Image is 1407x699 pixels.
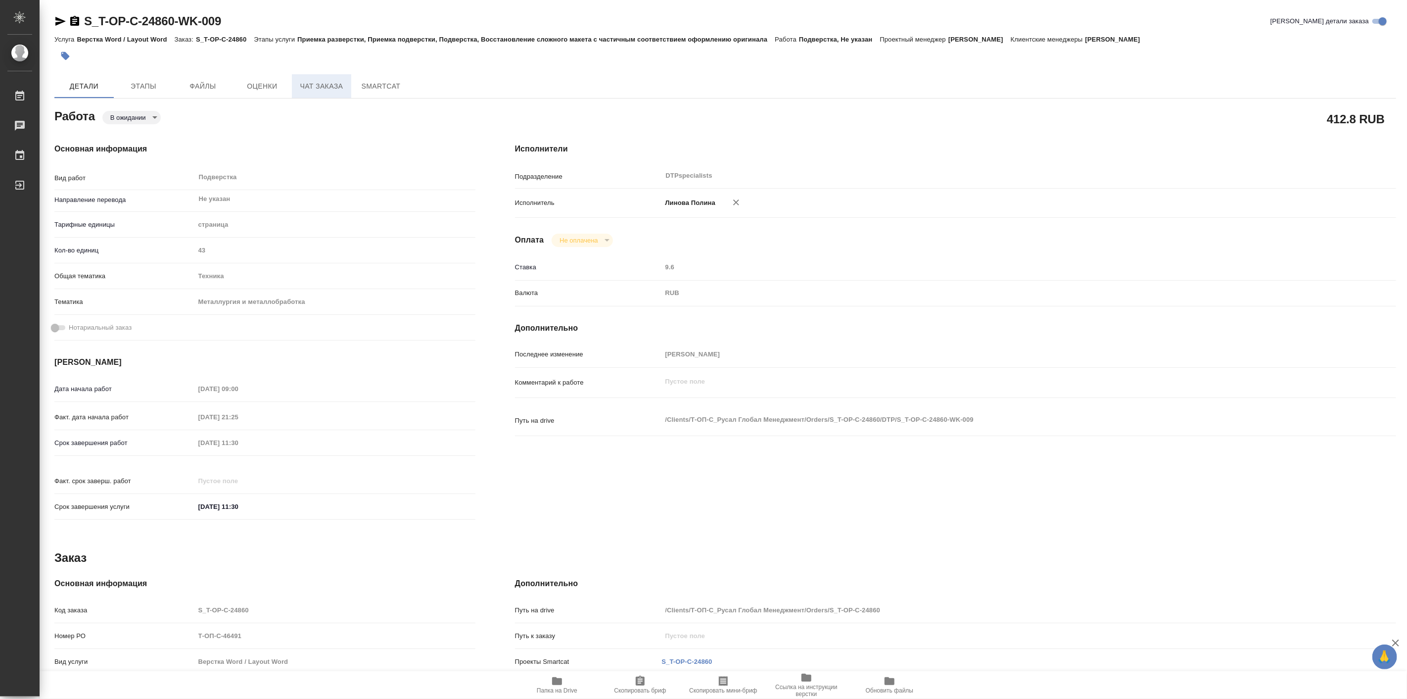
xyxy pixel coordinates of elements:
p: Последнее изменение [515,349,662,359]
div: страница [195,216,475,233]
input: ✎ Введи что-нибудь [195,499,281,514]
input: Пустое поле [662,347,1323,361]
h4: Дополнительно [515,322,1396,334]
p: Подразделение [515,172,662,182]
div: В ожидании [552,234,612,247]
span: SmartCat [357,80,405,93]
p: [PERSON_NAME] [1085,36,1148,43]
span: Детали [60,80,108,93]
span: Оценки [238,80,286,93]
textarea: /Clients/Т-ОП-С_Русал Глобал Менеджмент/Orders/S_T-OP-C-24860/DTP/S_T-OP-C-24860-WK-009 [662,411,1323,428]
p: Тематика [54,297,195,307]
p: Заказ: [175,36,196,43]
div: Металлургия и металлобработка [195,294,475,310]
span: [PERSON_NAME] детали заказа [1270,16,1369,26]
button: Ссылка на инструкции верстки [765,671,848,699]
button: Скопировать мини-бриф [682,671,765,699]
a: S_T-OP-C-24860 [662,658,712,665]
button: Скопировать бриф [599,671,682,699]
p: Работа [775,36,799,43]
p: Факт. срок заверш. работ [54,476,195,486]
p: Факт. дата начала работ [54,412,195,422]
input: Пустое поле [662,603,1323,617]
h4: Основная информация [54,143,475,155]
button: Удалить исполнителя [725,192,747,213]
input: Пустое поле [195,436,281,450]
div: RUB [662,285,1323,301]
p: Услуга [54,36,77,43]
input: Пустое поле [195,410,281,424]
button: Скопировать ссылку [69,15,81,27]
p: Подверстка, Не указан [799,36,880,43]
p: Вид услуги [54,657,195,667]
button: Не оплачена [557,236,601,245]
span: Чат заказа [298,80,345,93]
input: Пустое поле [195,629,475,643]
p: Клиентские менеджеры [1011,36,1085,43]
p: Ставка [515,262,662,272]
div: Техника [195,268,475,285]
button: В ожидании [107,113,149,122]
p: Путь на drive [515,605,662,615]
p: Проекты Smartcat [515,657,662,667]
h4: Дополнительно [515,578,1396,590]
span: Скопировать бриф [614,687,666,694]
span: 🙏 [1376,647,1393,667]
input: Пустое поле [195,243,475,257]
h4: [PERSON_NAME] [54,356,475,368]
p: Путь к заказу [515,631,662,641]
input: Пустое поле [195,474,281,488]
span: Этапы [120,80,167,93]
h2: Заказ [54,550,87,566]
h2: 412.8 RUB [1327,110,1385,127]
p: Тарифные единицы [54,220,195,230]
p: Дата начала работ [54,384,195,394]
span: Нотариальный заказ [69,323,132,333]
p: Проектный менеджер [880,36,948,43]
input: Пустое поле [195,382,281,396]
p: [PERSON_NAME] [948,36,1011,43]
span: Ссылка на инструкции верстки [771,684,842,698]
p: Этапы услуги [254,36,297,43]
input: Пустое поле [662,629,1323,643]
p: S_T-OP-C-24860 [196,36,254,43]
div: В ожидании [102,111,161,124]
p: Верстка Word / Layout Word [77,36,174,43]
p: Номер РО [54,631,195,641]
p: Исполнитель [515,198,662,208]
a: S_T-OP-C-24860-WK-009 [84,14,221,28]
button: Обновить файлы [848,671,931,699]
p: Вид работ [54,173,195,183]
h4: Оплата [515,234,544,246]
p: Путь на drive [515,416,662,426]
p: Общая тематика [54,271,195,281]
span: Папка на Drive [537,687,577,694]
p: Срок завершения работ [54,438,195,448]
input: Пустое поле [662,260,1323,274]
button: Добавить тэг [54,45,76,67]
h4: Исполнители [515,143,1396,155]
p: Приемка разверстки, Приемка подверстки, Подверстка, Восстановление сложного макета с частичным со... [297,36,775,43]
button: Папка на Drive [516,671,599,699]
p: Линова Полина [662,198,716,208]
span: Скопировать мини-бриф [689,687,757,694]
p: Направление перевода [54,195,195,205]
h2: Работа [54,106,95,124]
p: Валюта [515,288,662,298]
button: 🙏 [1372,645,1397,669]
p: Код заказа [54,605,195,615]
p: Кол-во единиц [54,246,195,255]
span: Обновить файлы [866,687,914,694]
span: Файлы [179,80,227,93]
p: Срок завершения услуги [54,502,195,512]
h4: Основная информация [54,578,475,590]
button: Скопировать ссылку для ЯМессенджера [54,15,66,27]
input: Пустое поле [195,654,475,669]
p: Комментарий к работе [515,378,662,388]
input: Пустое поле [195,603,475,617]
